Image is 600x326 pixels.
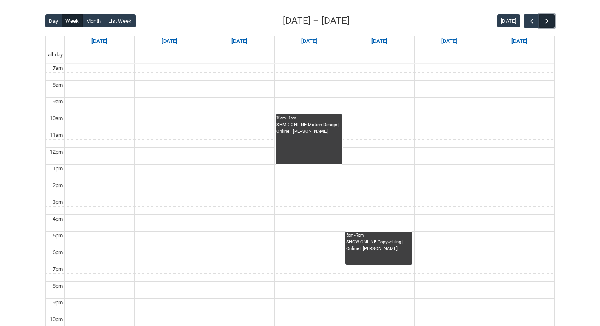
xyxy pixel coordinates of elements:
div: 7am [51,64,64,72]
div: 10pm [48,315,64,324]
div: 4pm [51,215,64,223]
button: List Week [104,14,136,27]
button: Week [62,14,83,27]
button: Next Week [539,14,555,28]
a: Go to September 20, 2025 [510,36,529,46]
button: [DATE] [497,14,520,27]
a: Go to September 19, 2025 [440,36,459,46]
div: 8am [51,81,64,89]
button: Previous Week [524,14,539,28]
a: Go to September 16, 2025 [230,36,249,46]
div: 3pm [51,198,64,206]
div: 12pm [48,148,64,156]
div: 9am [51,98,64,106]
div: 11am [48,131,64,139]
button: Day [45,14,62,27]
div: 8pm [51,282,64,290]
div: 10am - 1pm [276,115,342,121]
div: 9pm [51,299,64,307]
div: SHCW ONLINE Copywriting | Online | [PERSON_NAME] [346,239,411,252]
button: Month [82,14,105,27]
a: Go to September 15, 2025 [160,36,179,46]
a: Go to September 14, 2025 [90,36,109,46]
div: 6pm [51,248,64,257]
div: 7pm [51,265,64,273]
div: 2pm [51,181,64,190]
div: 5pm - 7pm [346,232,411,238]
div: 10am [48,114,64,123]
a: Go to September 18, 2025 [370,36,389,46]
div: 5pm [51,232,64,240]
a: Go to September 17, 2025 [300,36,319,46]
div: SHMD ONLINE Motion Design | Online | [PERSON_NAME] [276,122,342,135]
h2: [DATE] – [DATE] [283,14,349,28]
div: 1pm [51,165,64,173]
span: all-day [46,51,64,59]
